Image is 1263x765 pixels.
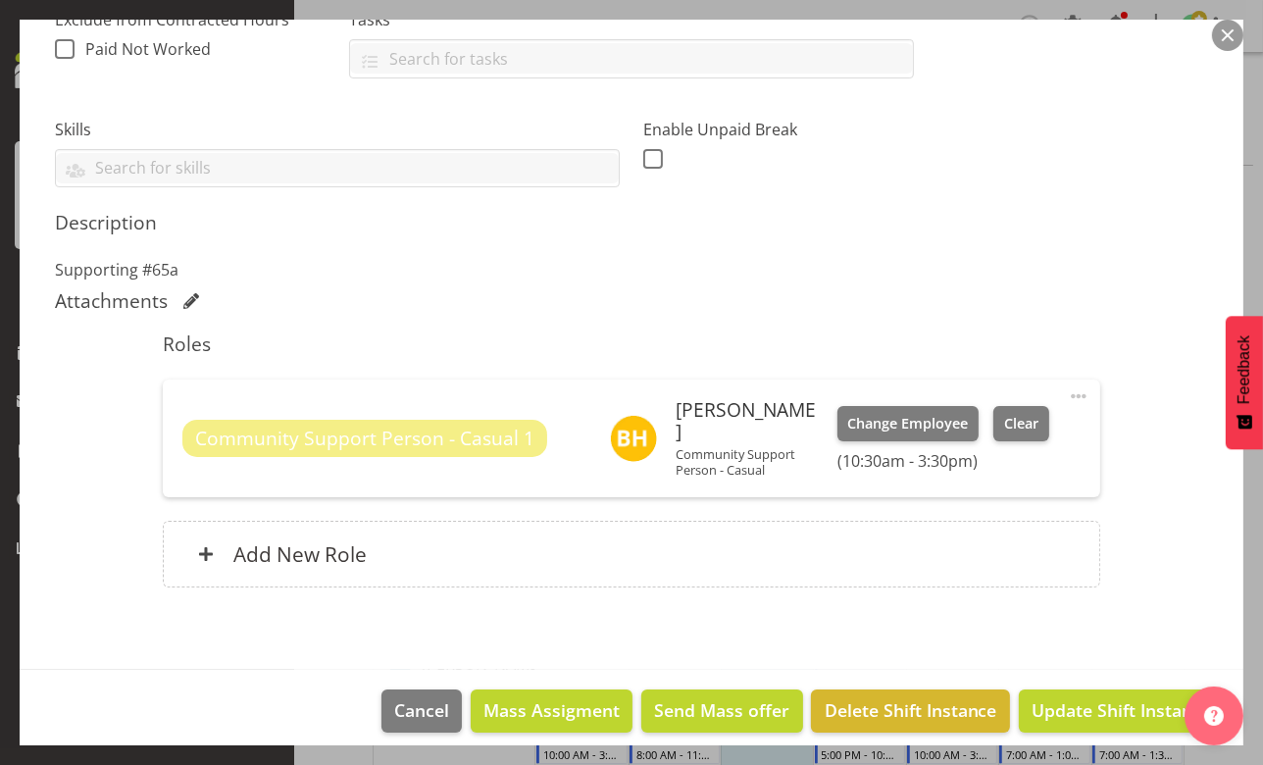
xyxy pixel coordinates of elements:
button: Update Shift Instance [1019,689,1224,733]
img: help-xxl-2.png [1204,706,1224,726]
p: Community Support Person - Casual [677,446,822,478]
button: Cancel [381,689,462,733]
input: Search for skills [56,153,619,183]
span: Feedback [1236,335,1253,404]
button: Mass Assigment [471,689,632,733]
button: Change Employee [837,406,980,441]
span: Delete Shift Instance [825,697,997,723]
h6: Add New Role [233,541,367,567]
button: Clear [993,406,1049,441]
label: Enable Unpaid Break [643,118,914,141]
span: Mass Assigment [483,697,620,723]
h6: [PERSON_NAME] [677,399,822,441]
span: Cancel [394,697,449,723]
span: Update Shift Instance [1032,697,1211,723]
span: Community Support Person - Casual 1 [195,425,534,453]
img: ben-hammond10271.jpg [610,415,657,462]
label: Skills [55,118,620,141]
p: Supporting #65a [55,258,1208,281]
h5: Description [55,211,1208,234]
h6: (10:30am - 3:30pm) [837,451,1049,471]
span: Clear [1004,413,1038,434]
label: Tasks [349,8,914,31]
h5: Attachments [55,289,168,313]
input: Search for tasks [350,43,913,74]
h5: Roles [163,332,1100,356]
span: Change Employee [848,413,969,434]
button: Send Mass offer [641,689,802,733]
span: Paid Not Worked [85,38,211,60]
label: Exclude from Contracted Hours [55,8,326,31]
button: Delete Shift Instance [811,689,1009,733]
button: Feedback - Show survey [1226,316,1263,449]
span: Send Mass offer [654,697,789,723]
